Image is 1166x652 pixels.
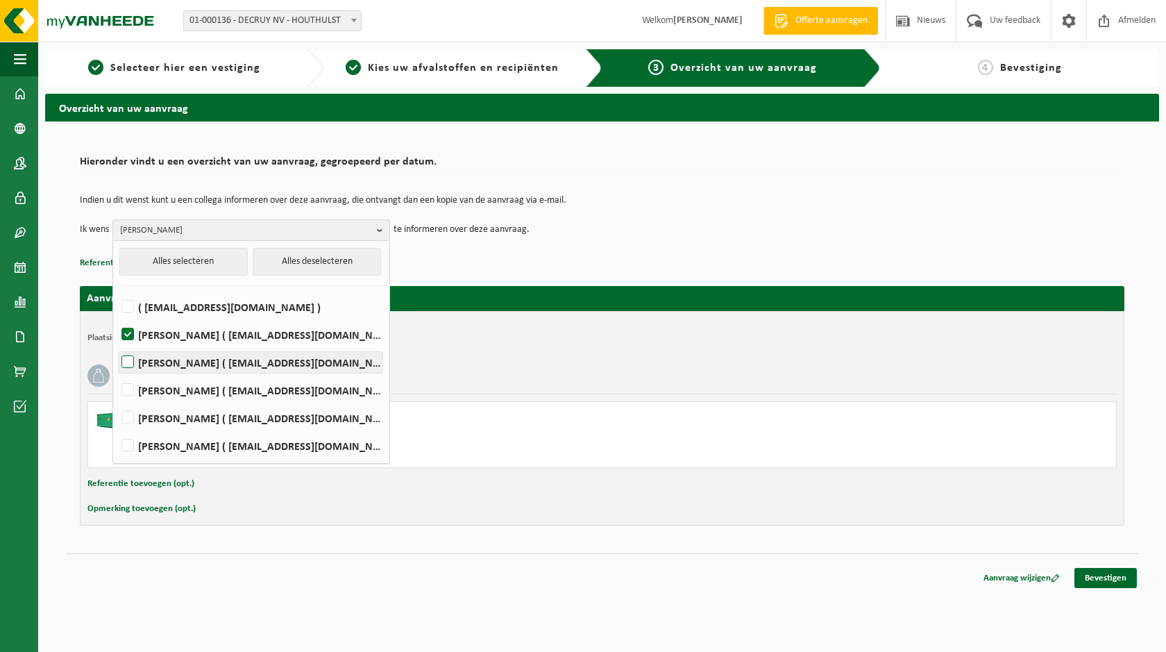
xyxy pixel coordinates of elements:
[151,431,658,442] div: Ophalen en terugplaatsen zelfde container
[253,248,381,276] button: Alles deselecteren
[151,449,658,460] div: Aantal: 1
[394,219,530,240] p: te informeren over deze aanvraag.
[119,380,382,401] label: [PERSON_NAME] ( [EMAIL_ADDRESS][DOMAIN_NAME] )
[119,435,382,456] label: [PERSON_NAME] ( [EMAIL_ADDRESS][DOMAIN_NAME] )
[112,219,390,240] button: [PERSON_NAME]
[648,60,664,75] span: 3
[80,196,1124,206] p: Indien u dit wenst kunt u een collega informeren over deze aanvraag, die ontvangt dan een kopie v...
[110,62,260,74] span: Selecteer hier een vestiging
[368,62,559,74] span: Kies uw afvalstoffen en recipiënten
[80,156,1124,175] h2: Hieronder vindt u een overzicht van uw aanvraag, gegroepeerd per datum.
[80,254,187,272] button: Referentie toevoegen (opt.)
[119,408,382,428] label: [PERSON_NAME] ( [EMAIL_ADDRESS][DOMAIN_NAME] )
[120,220,371,241] span: [PERSON_NAME]
[184,11,361,31] span: 01-000136 - DECRUY NV - HOUTHULST
[346,60,361,75] span: 2
[978,60,993,75] span: 4
[673,15,743,26] strong: [PERSON_NAME]
[87,333,148,342] strong: Plaatsingsadres:
[87,475,194,493] button: Referentie toevoegen (opt.)
[119,248,248,276] button: Alles selecteren
[763,7,878,35] a: Offerte aanvragen
[119,296,382,317] label: ( [EMAIL_ADDRESS][DOMAIN_NAME] )
[119,352,382,373] label: [PERSON_NAME] ( [EMAIL_ADDRESS][DOMAIN_NAME] )
[45,94,1159,121] h2: Overzicht van uw aanvraag
[183,10,362,31] span: 01-000136 - DECRUY NV - HOUTHULST
[1000,62,1062,74] span: Bevestiging
[330,60,574,76] a: 2Kies uw afvalstoffen en recipiënten
[1074,568,1137,588] a: Bevestigen
[792,14,871,28] span: Offerte aanvragen
[80,219,109,240] p: Ik wens
[88,60,103,75] span: 1
[95,409,137,430] img: HK-XC-30-GN-00.png
[52,60,296,76] a: 1Selecteer hier een vestiging
[670,62,817,74] span: Overzicht van uw aanvraag
[87,293,191,304] strong: Aanvraag voor [DATE]
[119,324,382,345] label: [PERSON_NAME] ( [EMAIL_ADDRESS][DOMAIN_NAME] )
[87,500,196,518] button: Opmerking toevoegen (opt.)
[973,568,1070,588] a: Aanvraag wijzigen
